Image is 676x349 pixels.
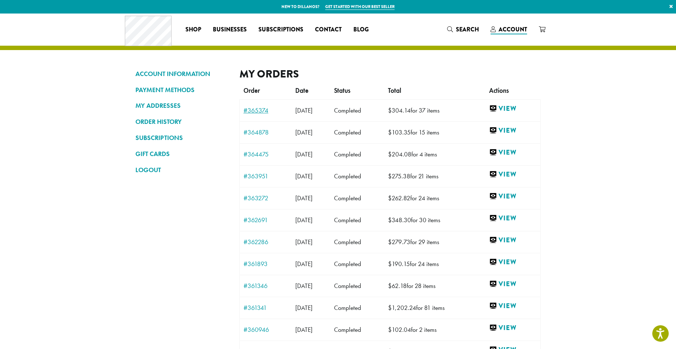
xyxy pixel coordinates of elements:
a: #362691 [243,217,288,223]
td: for 30 items [384,209,485,231]
a: View [489,148,537,157]
span: [DATE] [295,326,312,334]
span: [DATE] [295,106,312,114]
a: SUBSCRIPTIONS [135,132,228,144]
td: Completed [330,231,384,253]
span: $ [388,216,392,224]
h2: My Orders [239,68,541,80]
a: Get started with our best seller [325,4,395,10]
span: 190.15 [388,260,410,268]
a: Search [441,23,485,35]
a: #363272 [243,195,288,201]
td: Completed [330,209,384,231]
span: Order [243,87,260,95]
span: Date [295,87,308,95]
a: View [489,104,537,113]
span: 102.04 [388,326,411,334]
a: #361341 [243,304,288,311]
a: View [489,301,537,311]
span: [DATE] [295,304,312,312]
span: $ [388,304,392,312]
a: #362286 [243,239,288,245]
span: 103.35 [388,128,411,136]
span: 204.08 [388,150,411,158]
a: LOGOUT [135,164,228,176]
td: Completed [330,99,384,121]
a: View [489,236,537,245]
span: [DATE] [295,128,312,136]
td: Completed [330,253,384,275]
span: Blog [353,25,369,34]
span: Contact [315,25,342,34]
a: #364475 [243,151,288,158]
a: ORDER HISTORY [135,115,228,128]
a: View [489,258,537,267]
span: $ [388,106,392,114]
td: for 24 items [384,187,485,209]
a: #363951 [243,173,288,179]
span: [DATE] [295,260,312,268]
td: for 15 items [384,121,485,143]
span: Account [499,25,527,34]
td: Completed [330,297,384,319]
a: PAYMENT METHODS [135,84,228,96]
td: for 81 items [384,297,485,319]
span: $ [388,260,392,268]
td: for 37 items [384,99,485,121]
td: for 21 items [384,165,485,187]
span: 62.18 [388,282,407,290]
span: [DATE] [295,194,312,202]
td: Completed [330,121,384,143]
span: $ [388,326,392,334]
td: for 29 items [384,231,485,253]
span: $ [388,194,392,202]
span: 279.73 [388,238,410,246]
span: [DATE] [295,172,312,180]
span: Search [456,25,479,34]
span: 262.82 [388,194,410,202]
a: #365374 [243,107,288,114]
a: #364878 [243,129,288,136]
td: Completed [330,165,384,187]
span: 275.38 [388,172,410,180]
td: Completed [330,187,384,209]
td: Completed [330,143,384,165]
a: View [489,214,537,223]
span: Total [388,87,401,95]
a: #361893 [243,261,288,267]
a: #361346 [243,282,288,289]
span: $ [388,150,392,158]
a: ACCOUNT INFORMATION [135,68,228,80]
td: Completed [330,319,384,341]
span: Status [334,87,350,95]
a: View [489,323,537,333]
td: for 28 items [384,275,485,297]
a: View [489,170,537,179]
span: Businesses [213,25,247,34]
td: for 24 items [384,253,485,275]
span: Subscriptions [258,25,303,34]
a: View [489,192,537,201]
span: [DATE] [295,150,312,158]
td: for 4 items [384,143,485,165]
span: $ [388,282,392,290]
a: MY ADDRESSES [135,99,228,112]
span: [DATE] [295,216,312,224]
span: $ [388,128,392,136]
td: for 2 items [384,319,485,341]
a: Shop [180,24,207,35]
a: View [489,280,537,289]
span: [DATE] [295,238,312,246]
span: [DATE] [295,282,312,290]
a: #360946 [243,326,288,333]
span: Shop [185,25,201,34]
span: 348.30 [388,216,411,224]
span: $ [388,238,392,246]
span: Actions [489,87,509,95]
span: $ [388,172,392,180]
span: 304.14 [388,106,411,114]
span: 1,202.24 [388,304,416,312]
a: GIFT CARDS [135,148,228,160]
a: View [489,126,537,135]
td: Completed [330,275,384,297]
